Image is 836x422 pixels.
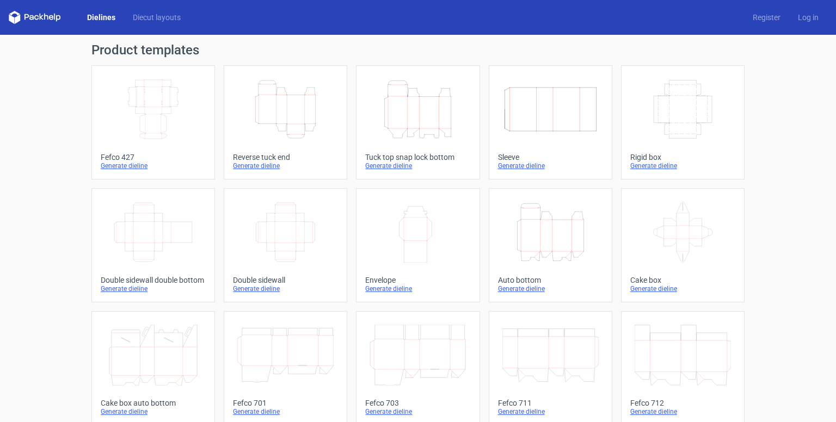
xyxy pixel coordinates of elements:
[101,399,206,407] div: Cake box auto bottom
[789,12,827,23] a: Log in
[630,153,735,162] div: Rigid box
[365,284,470,293] div: Generate dieline
[630,276,735,284] div: Cake box
[233,399,338,407] div: Fefco 701
[233,162,338,170] div: Generate dieline
[630,284,735,293] div: Generate dieline
[498,162,603,170] div: Generate dieline
[498,399,603,407] div: Fefco 711
[233,153,338,162] div: Reverse tuck end
[365,407,470,416] div: Generate dieline
[233,284,338,293] div: Generate dieline
[498,407,603,416] div: Generate dieline
[101,284,206,293] div: Generate dieline
[91,44,745,57] h1: Product templates
[101,407,206,416] div: Generate dieline
[498,284,603,293] div: Generate dieline
[744,12,789,23] a: Register
[630,399,735,407] div: Fefco 712
[124,12,189,23] a: Diecut layouts
[498,276,603,284] div: Auto bottom
[233,407,338,416] div: Generate dieline
[224,65,347,179] a: Reverse tuck endGenerate dieline
[101,153,206,162] div: Fefco 427
[489,188,612,302] a: Auto bottomGenerate dieline
[365,399,470,407] div: Fefco 703
[91,65,215,179] a: Fefco 427Generate dieline
[621,65,745,179] a: Rigid boxGenerate dieline
[365,162,470,170] div: Generate dieline
[233,276,338,284] div: Double sidewall
[356,188,480,302] a: EnvelopeGenerate dieline
[498,153,603,162] div: Sleeve
[630,407,735,416] div: Generate dieline
[224,188,347,302] a: Double sidewallGenerate dieline
[365,276,470,284] div: Envelope
[356,65,480,179] a: Tuck top snap lock bottomGenerate dieline
[78,12,124,23] a: Dielines
[489,65,612,179] a: SleeveGenerate dieline
[365,153,470,162] div: Tuck top snap lock bottom
[621,188,745,302] a: Cake boxGenerate dieline
[91,188,215,302] a: Double sidewall double bottomGenerate dieline
[101,276,206,284] div: Double sidewall double bottom
[630,162,735,170] div: Generate dieline
[101,162,206,170] div: Generate dieline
